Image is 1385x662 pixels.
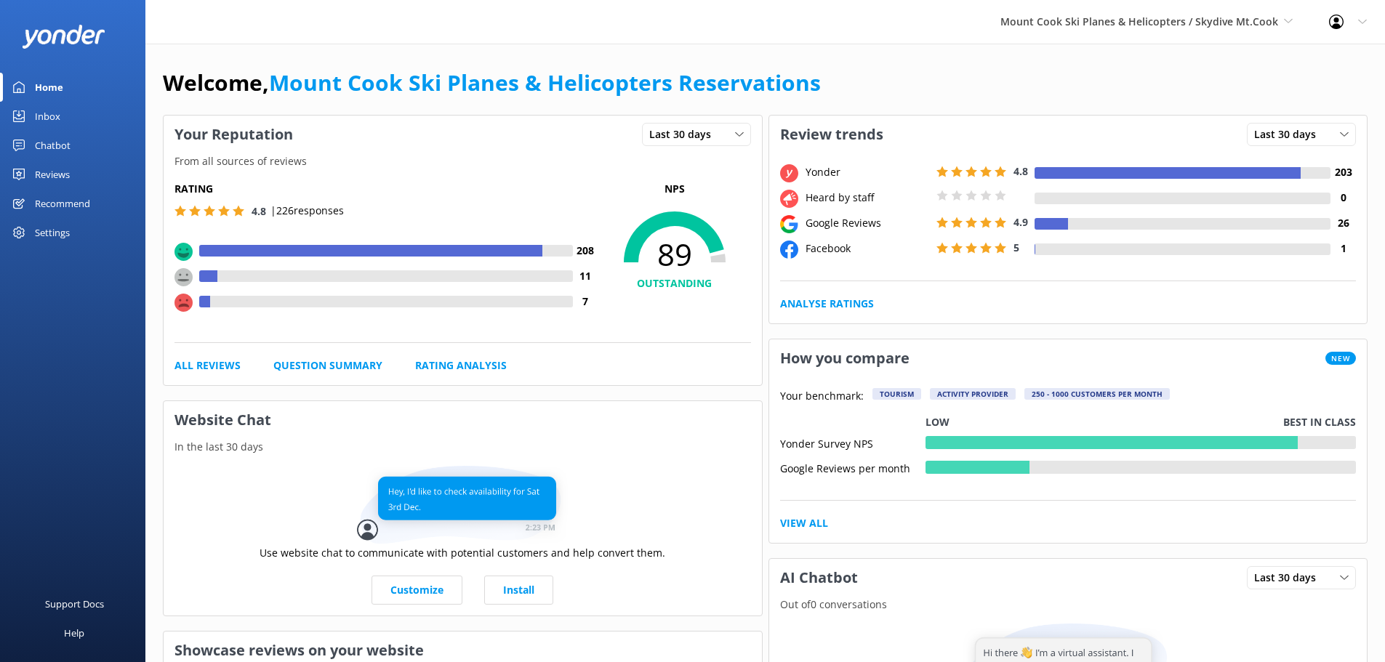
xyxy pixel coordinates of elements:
[164,116,304,153] h3: Your Reputation
[769,559,869,597] h3: AI Chatbot
[1330,190,1356,206] h4: 0
[926,414,950,430] p: Low
[1254,126,1325,142] span: Last 30 days
[1330,241,1356,257] h4: 1
[598,181,751,197] p: NPS
[769,116,894,153] h3: Review trends
[802,215,933,231] div: Google Reviews
[649,126,720,142] span: Last 30 days
[1330,164,1356,180] h4: 203
[163,65,821,100] h1: Welcome,
[598,236,751,273] span: 89
[252,204,266,218] span: 4.8
[484,576,553,605] a: Install
[357,466,568,545] img: conversation...
[1254,570,1325,586] span: Last 30 days
[35,160,70,189] div: Reviews
[780,461,926,474] div: Google Reviews per month
[802,190,933,206] div: Heard by staff
[269,68,821,97] a: Mount Cook Ski Planes & Helicopters Reservations
[780,388,864,405] p: Your benchmark:
[780,296,874,312] a: Analyse Ratings
[573,294,598,310] h4: 7
[1000,15,1278,28] span: Mount Cook Ski Planes & Helicopters / Skydive Mt.Cook
[415,358,507,374] a: Rating Analysis
[872,388,921,400] div: Tourism
[802,241,933,257] div: Facebook
[164,401,762,439] h3: Website Chat
[1013,164,1028,178] span: 4.8
[1013,241,1019,254] span: 5
[35,131,71,160] div: Chatbot
[35,189,90,218] div: Recommend
[35,218,70,247] div: Settings
[1013,215,1028,229] span: 4.9
[372,576,462,605] a: Customize
[573,268,598,284] h4: 11
[64,618,84,647] div: Help
[164,153,762,169] p: From all sources of reviews
[174,181,598,197] h5: Rating
[930,388,1016,400] div: Activity Provider
[769,339,920,377] h3: How you compare
[270,203,344,219] p: | 226 responses
[780,515,828,531] a: View All
[35,102,60,131] div: Inbox
[1283,414,1356,430] p: Best in class
[22,25,105,49] img: yonder-white-logo.png
[164,439,762,455] p: In the last 30 days
[780,436,926,449] div: Yonder Survey NPS
[1325,352,1356,365] span: New
[598,275,751,291] h4: OUTSTANDING
[769,597,1368,613] p: Out of 0 conversations
[573,243,598,259] h4: 208
[174,358,241,374] a: All Reviews
[802,164,933,180] div: Yonder
[260,545,665,561] p: Use website chat to communicate with potential customers and help convert them.
[1330,215,1356,231] h4: 26
[273,358,382,374] a: Question Summary
[45,589,104,618] div: Support Docs
[1024,388,1170,400] div: 250 - 1000 customers per month
[35,73,63,102] div: Home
